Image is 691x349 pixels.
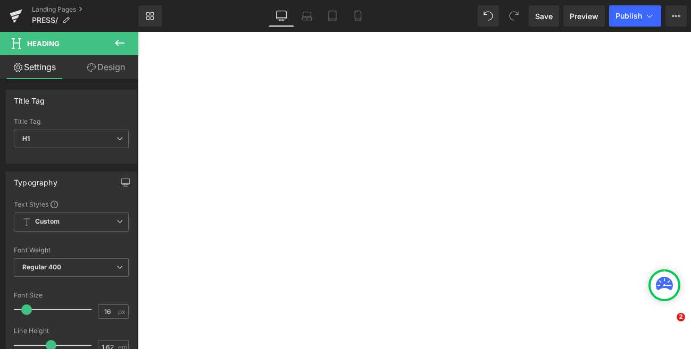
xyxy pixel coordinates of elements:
[609,5,661,27] button: Publish
[478,5,499,27] button: Undo
[535,11,553,22] span: Save
[14,172,57,187] div: Typography
[503,5,525,27] button: Redo
[22,263,62,271] b: Regular 400
[14,327,129,335] div: Line Height
[138,5,162,27] a: New Library
[615,12,642,20] span: Publish
[345,5,371,27] a: Mobile
[14,246,129,254] div: Font Weight
[27,39,60,48] span: Heading
[294,5,320,27] a: Laptop
[32,16,58,24] span: PRESS/
[118,308,127,315] span: px
[677,313,685,321] span: 2
[269,5,294,27] a: Desktop
[14,118,129,125] div: Title Tag
[665,5,687,27] button: More
[14,200,129,208] div: Text Styles
[71,55,140,79] a: Design
[320,5,345,27] a: Tablet
[14,90,45,105] div: Title Tag
[563,5,605,27] a: Preview
[14,292,129,299] div: Font Size
[35,217,60,226] b: Custom
[32,5,138,14] a: Landing Pages
[655,313,680,338] iframe: Intercom live chat
[22,134,30,142] b: H1
[570,11,598,22] span: Preview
